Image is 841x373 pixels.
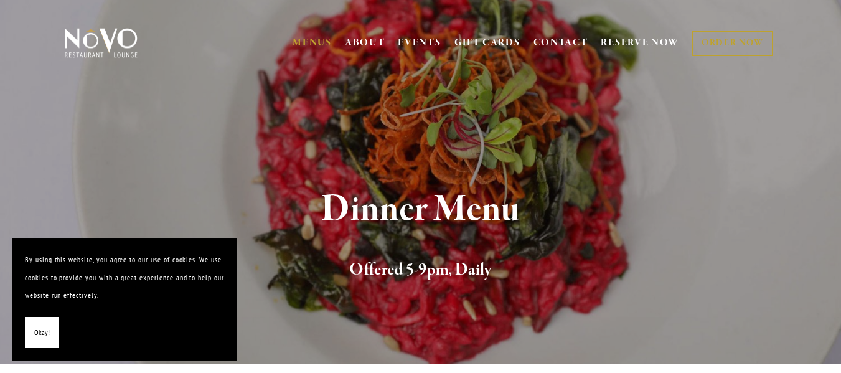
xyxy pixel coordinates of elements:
span: Okay! [34,324,50,342]
a: MENUS [293,37,332,49]
button: Okay! [25,317,59,349]
h1: Dinner Menu [84,189,758,230]
a: RESERVE NOW [601,31,679,55]
img: Novo Restaurant &amp; Lounge [62,27,140,59]
a: GIFT CARDS [454,31,520,55]
a: CONTACT [533,31,588,55]
h2: Offered 5-9pm, Daily [84,257,758,283]
a: ORDER NOW [692,31,773,56]
section: Cookie banner [12,238,237,361]
p: By using this website, you agree to our use of cookies. We use cookies to provide you with a grea... [25,251,224,305]
a: EVENTS [398,37,441,49]
a: ABOUT [345,37,385,49]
